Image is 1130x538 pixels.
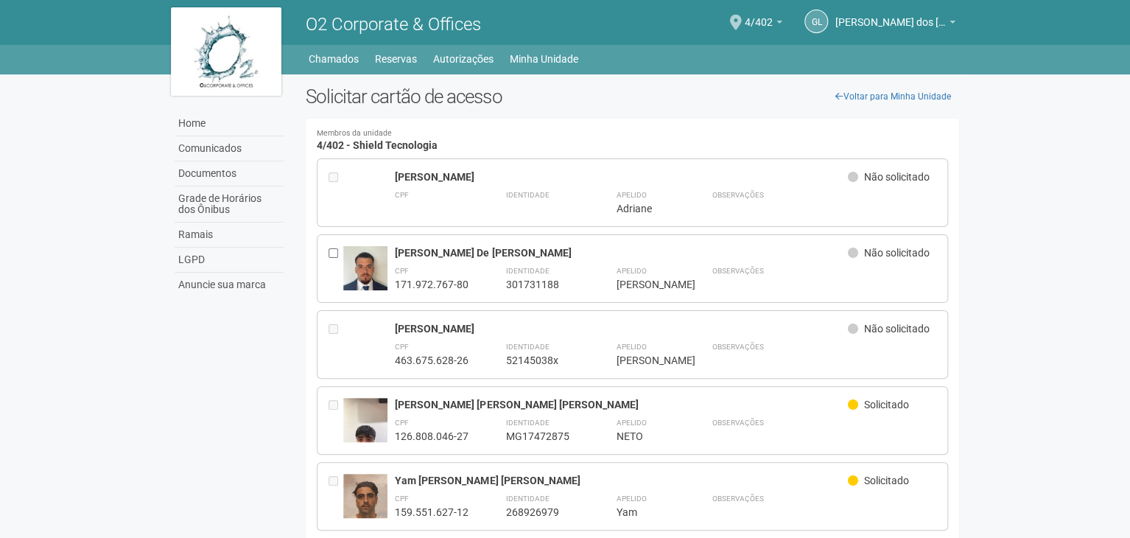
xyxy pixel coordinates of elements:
[505,506,579,519] div: 268926979
[505,278,579,291] div: 301731188
[175,223,284,248] a: Ramais
[712,191,763,199] strong: Observações
[175,111,284,136] a: Home
[433,49,494,69] a: Autorizações
[175,161,284,186] a: Documentos
[835,18,955,30] a: [PERSON_NAME] dos [PERSON_NAME]
[395,419,409,427] strong: CPF
[616,506,675,519] div: Yam
[343,474,387,525] img: user.jpg
[505,191,549,199] strong: Identidade
[864,475,909,486] span: Solicitado
[864,171,930,183] span: Não solicitado
[505,495,549,503] strong: Identidade
[616,191,646,199] strong: Apelido
[616,267,646,275] strong: Apelido
[616,202,675,215] div: Adriane
[616,354,675,367] div: [PERSON_NAME]
[827,85,959,108] a: Voltar para Minha Unidade
[395,191,409,199] strong: CPF
[395,354,469,367] div: 463.675.628-26
[175,273,284,297] a: Anuncie sua marca
[864,323,930,335] span: Não solicitado
[395,398,848,411] div: [PERSON_NAME] [PERSON_NAME] [PERSON_NAME]
[712,495,763,503] strong: Observações
[505,354,579,367] div: 52145038x
[616,430,675,443] div: NETO
[175,186,284,223] a: Grade de Horários dos Ônibus
[395,267,409,275] strong: CPF
[395,343,409,351] strong: CPF
[317,130,948,151] h4: 4/402 - Shield Tecnologia
[712,267,763,275] strong: Observações
[343,246,387,305] img: user.jpg
[395,278,469,291] div: 171.972.767-80
[395,430,469,443] div: 126.808.046-27
[171,7,281,96] img: logo.jpg
[306,14,481,35] span: O2 Corporate & Offices
[745,18,782,30] a: 4/402
[395,495,409,503] strong: CPF
[505,267,549,275] strong: Identidade
[864,247,930,259] span: Não solicitado
[306,85,959,108] h2: Solicitar cartão de acesso
[309,49,359,69] a: Chamados
[395,246,848,259] div: [PERSON_NAME] De [PERSON_NAME]
[616,495,646,503] strong: Apelido
[343,398,387,477] img: user.jpg
[804,10,828,33] a: GL
[616,343,646,351] strong: Apelido
[616,419,646,427] strong: Apelido
[835,2,946,28] span: Gabriel Lemos Carreira dos Reis
[745,2,773,28] span: 4/402
[395,322,848,335] div: [PERSON_NAME]
[395,474,848,487] div: Yam [PERSON_NAME] [PERSON_NAME]
[175,248,284,273] a: LGPD
[329,398,343,443] div: Entre em contato com a Aministração para solicitar o cancelamento ou 2a via
[395,170,848,184] div: [PERSON_NAME]
[510,49,578,69] a: Minha Unidade
[175,136,284,161] a: Comunicados
[375,49,417,69] a: Reservas
[616,278,675,291] div: [PERSON_NAME]
[505,430,579,443] div: MG17472875
[864,399,909,411] span: Solicitado
[329,474,343,519] div: Entre em contato com a Aministração para solicitar o cancelamento ou 2a via
[505,419,549,427] strong: Identidade
[317,130,948,138] small: Membros da unidade
[712,343,763,351] strong: Observações
[505,343,549,351] strong: Identidade
[395,506,469,519] div: 159.551.627-12
[712,419,763,427] strong: Observações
